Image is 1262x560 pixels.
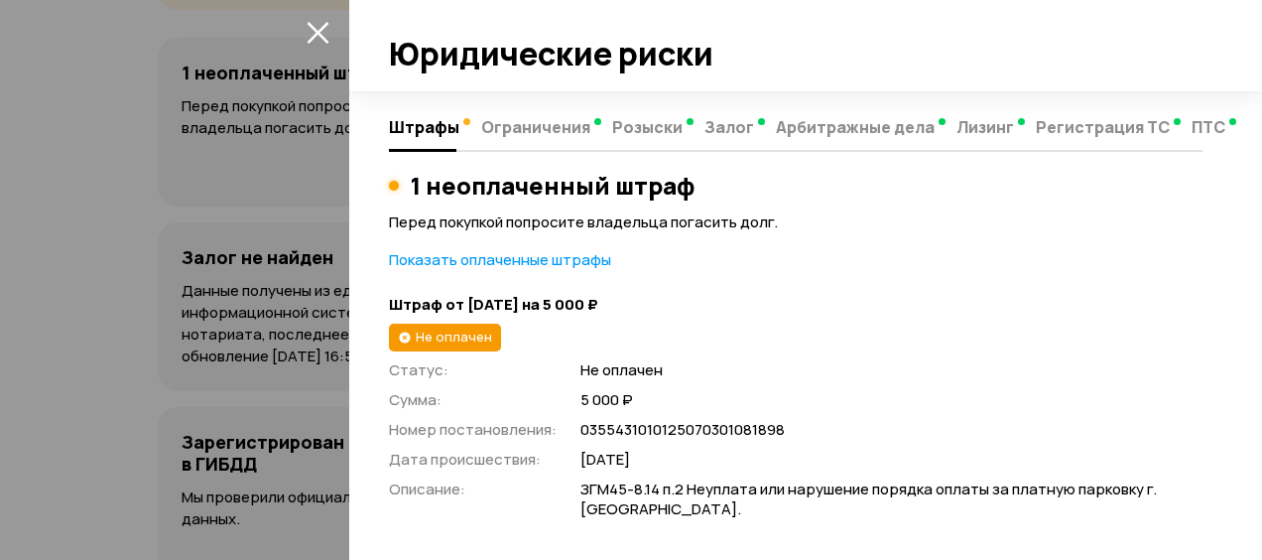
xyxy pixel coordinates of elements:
p: Дата происшествия : [389,449,557,471]
p: Описание : [389,479,557,500]
span: Розыски [612,117,683,137]
p: Перед покупкой попросите владельца погасить долг. [389,211,1202,233]
span: 0355431010125070301081898 [580,420,1202,441]
span: [DATE] [580,450,1202,471]
p: Номер постановления : [389,419,557,441]
span: Не оплачен [580,360,1202,381]
span: Штрафы [389,117,459,137]
button: закрыть [302,16,333,48]
span: Не оплачен [416,328,492,346]
h3: 1 неоплаченный штраф [411,172,694,200]
p: Статус : [389,359,557,381]
strong: Штраф от [DATE] на 5 000 ₽ [389,295,1202,316]
span: Залог [704,117,754,137]
span: ПТС [1192,117,1225,137]
span: Регистрация ТС [1036,117,1170,137]
span: Лизинг [956,117,1014,137]
span: Ограничения [481,117,590,137]
span: ЗГМ45-8.14 п.2 Неуплата или нарушение порядка оплаты за платную парковку г.[GEOGRAPHIC_DATA]. [580,480,1202,520]
p: Показать оплаченные штрафы [389,249,1202,271]
p: Сумма : [389,389,557,411]
span: 5 000 ₽ [580,390,1202,411]
span: Арбитражные дела [776,117,935,137]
